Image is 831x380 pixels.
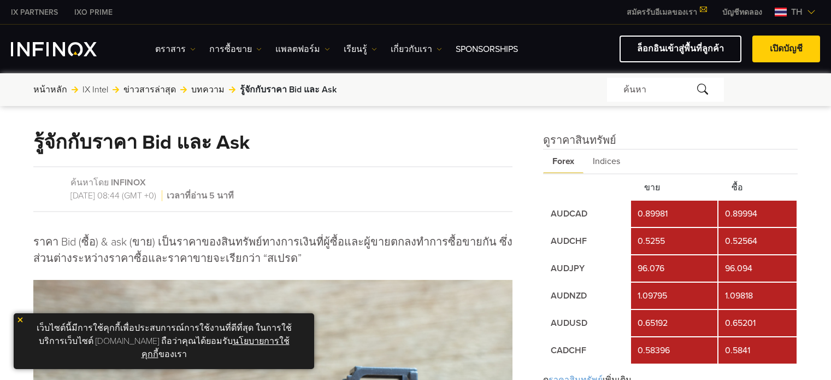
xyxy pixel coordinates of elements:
a: หน้าหลัก [33,83,67,96]
td: 1.09795 [631,283,717,309]
a: สมัครรับอีเมลของเรา [618,8,714,17]
a: ตราสาร [155,43,196,56]
td: 0.89981 [631,201,717,227]
span: Indices [584,150,629,173]
td: 0.65201 [718,310,797,336]
span: ค้นหาโดย [70,177,109,188]
a: INFINOX [111,177,146,188]
td: CADCHF [544,337,630,364]
a: INFINOX [66,7,121,18]
a: แพลตฟอร์ม [275,43,330,56]
span: เวลาที่อ่าน 5 นาที [164,190,234,201]
img: yellow close icon [16,316,24,324]
a: ล็อกอินเข้าสู่พื้นที่ลูกค้า [620,36,741,62]
span: Forex [543,150,584,173]
img: arrow-right [229,86,235,93]
a: บทความ [191,83,225,96]
img: arrow-right [180,86,187,93]
th: ซื้อ [718,176,797,200]
span: th [787,5,807,19]
a: IX Intel [82,83,108,96]
span: [DATE] 08:44 (GMT +0) [70,190,162,201]
td: 96.094 [718,255,797,282]
td: 0.89994 [718,201,797,227]
td: 0.65192 [631,310,717,336]
th: ขาย [631,176,717,200]
a: INFINOX [3,7,66,18]
td: AUDCHF [544,228,630,254]
h1: รู้จักกับราคา Bid และ Ask [33,132,250,153]
td: AUDJPY [544,255,630,282]
a: ข่าวสารล่าสุด [123,83,176,96]
a: เปิดบัญชี [752,36,820,62]
a: INFINOX Logo [11,42,122,56]
p: เว็บไซต์นี้มีการใช้คุกกี้เพื่อประสบการณ์การใช้งานที่ดีที่สุด ในการใช้บริการเว็บไซต์ [DOMAIN_NAME]... [19,319,309,364]
p: ราคา Bid (ซื้อ) & ask (ขาย) เป็นราคาของสินทรัพย์ทางการเงินที่ผู้ซื้อและผู้ขายตกลงทำการซื้อขายกัน ... [33,234,512,267]
h4: ดูราคาสินทรัพย์ [543,132,798,149]
a: INFINOX MENU [714,7,770,18]
img: arrow-right [113,86,119,93]
div: ค้นหา [607,78,724,102]
img: arrow-right [72,86,78,93]
td: AUDCAD [544,201,630,227]
td: 1.09818 [718,283,797,309]
td: AUDUSD [544,310,630,336]
a: เรียนรู้ [344,43,377,56]
a: การซื้อขาย [209,43,262,56]
td: AUDNZD [544,283,630,309]
span: รู้จักกับราคา Bid และ Ask [240,83,337,96]
td: 96.076 [631,255,717,282]
td: 0.52564 [718,228,797,254]
td: 0.5255 [631,228,717,254]
a: เกี่ยวกับเรา [391,43,442,56]
td: 0.58396 [631,337,717,364]
td: 0.5841 [718,337,797,364]
a: Sponsorships [456,43,518,56]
